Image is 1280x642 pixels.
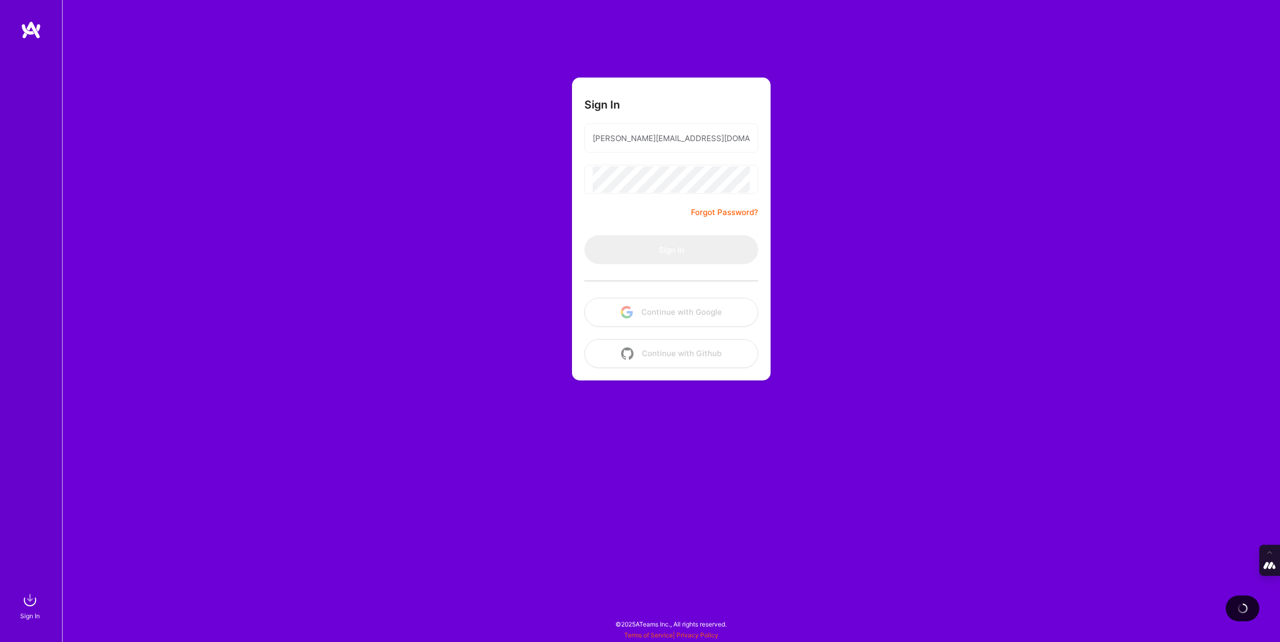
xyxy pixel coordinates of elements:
div: © 2025 ATeams Inc., All rights reserved. [62,611,1280,637]
span: | [624,631,718,639]
a: Privacy Policy [676,631,718,639]
img: loading [1236,602,1249,615]
input: Email... [593,125,750,151]
button: Continue with Github [584,339,758,368]
img: icon [621,347,634,360]
img: icon [621,306,633,318]
img: sign in [20,590,40,610]
div: Sign In [20,610,40,621]
a: Terms of Service [624,631,673,639]
button: Sign In [584,235,758,264]
h3: Sign In [584,98,620,111]
a: Forgot Password? [691,206,758,219]
button: Continue with Google [584,298,758,327]
a: sign inSign In [22,590,40,621]
img: logo [21,21,41,39]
